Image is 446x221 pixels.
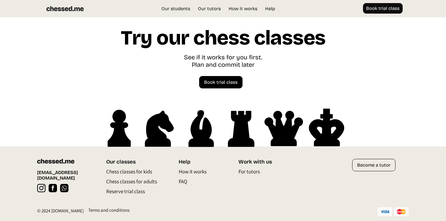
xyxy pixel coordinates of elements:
a: Book trial class [199,76,243,88]
div: Terms and conditions [88,207,129,216]
a: [EMAIL_ADDRESS][DOMAIN_NAME] [37,170,94,181]
a: Help [262,6,278,12]
div: Work with us [238,159,286,165]
div: Our classes [106,159,160,165]
a: Chess classes for adults [106,178,157,188]
a: Reserve trial class [106,188,145,198]
a: For tutors [238,168,260,178]
a: Our tutors [195,6,224,12]
a: Book trial class [363,3,403,14]
div: © 2024 [DOMAIN_NAME] [37,208,84,217]
a: FAQ [179,178,187,188]
a: Chess classes for kids [106,168,152,178]
a: How it works [225,6,260,12]
h1: Try our chess classes [120,27,326,53]
a: Become a tutor [352,159,396,171]
a: Our students [158,6,193,12]
div: See if it works for you first. Plan and commit later [184,53,262,70]
a: Terms and conditions [84,207,129,218]
a: How it works [179,168,207,178]
div: Help [179,159,223,165]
